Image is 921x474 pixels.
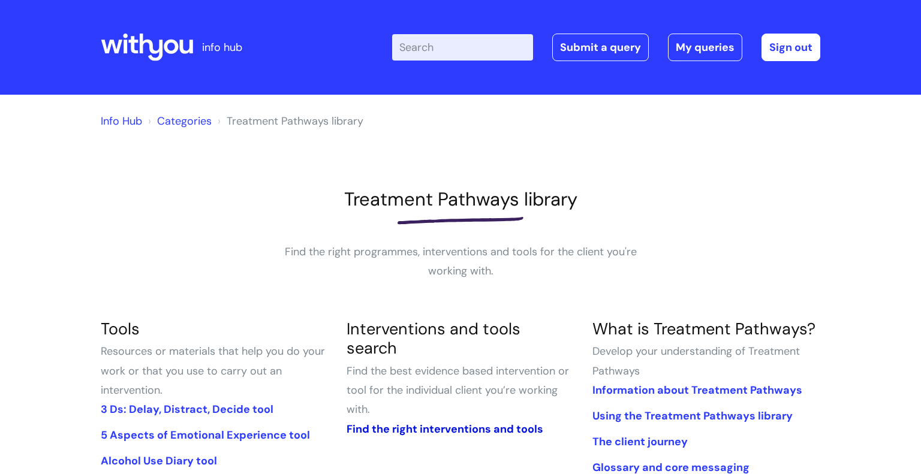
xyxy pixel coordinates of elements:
a: Categories [157,114,212,128]
a: Submit a query [552,34,649,61]
a: Sign out [762,34,820,61]
a: The client journey [592,434,688,449]
a: My queries [668,34,742,61]
a: Alcohol Use Diary tool [101,454,217,468]
a: What is Treatment Pathways? [592,318,815,339]
li: Treatment Pathways library [215,111,363,131]
h1: Treatment Pathways library [101,188,820,210]
span: Develop your understanding of Treatment Pathways [592,344,800,378]
a: 5 Aspects of Emotional Experience tool [101,428,310,442]
span: Find the best evidence based intervention or tool for the individual client you’re working with. [347,364,569,417]
a: Tools [101,318,140,339]
input: Search [392,34,533,61]
a: Interventions and tools search [347,318,520,358]
a: Find the right interventions and tools [347,422,543,436]
p: Find the right programmes, interventions and tools for the client you're working with. [281,242,640,281]
a: Using the Treatment Pathways library [592,409,793,423]
span: Resources or materials that help you do your work or that you use to carry out an intervention. [101,344,325,397]
div: | - [392,34,820,61]
a: 3 Ds: Delay, Distract, Decide tool [101,402,273,416]
a: Info Hub [101,114,142,128]
li: Solution home [145,111,212,131]
a: Information about Treatment Pathways [592,383,802,397]
p: info hub [202,38,242,57]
